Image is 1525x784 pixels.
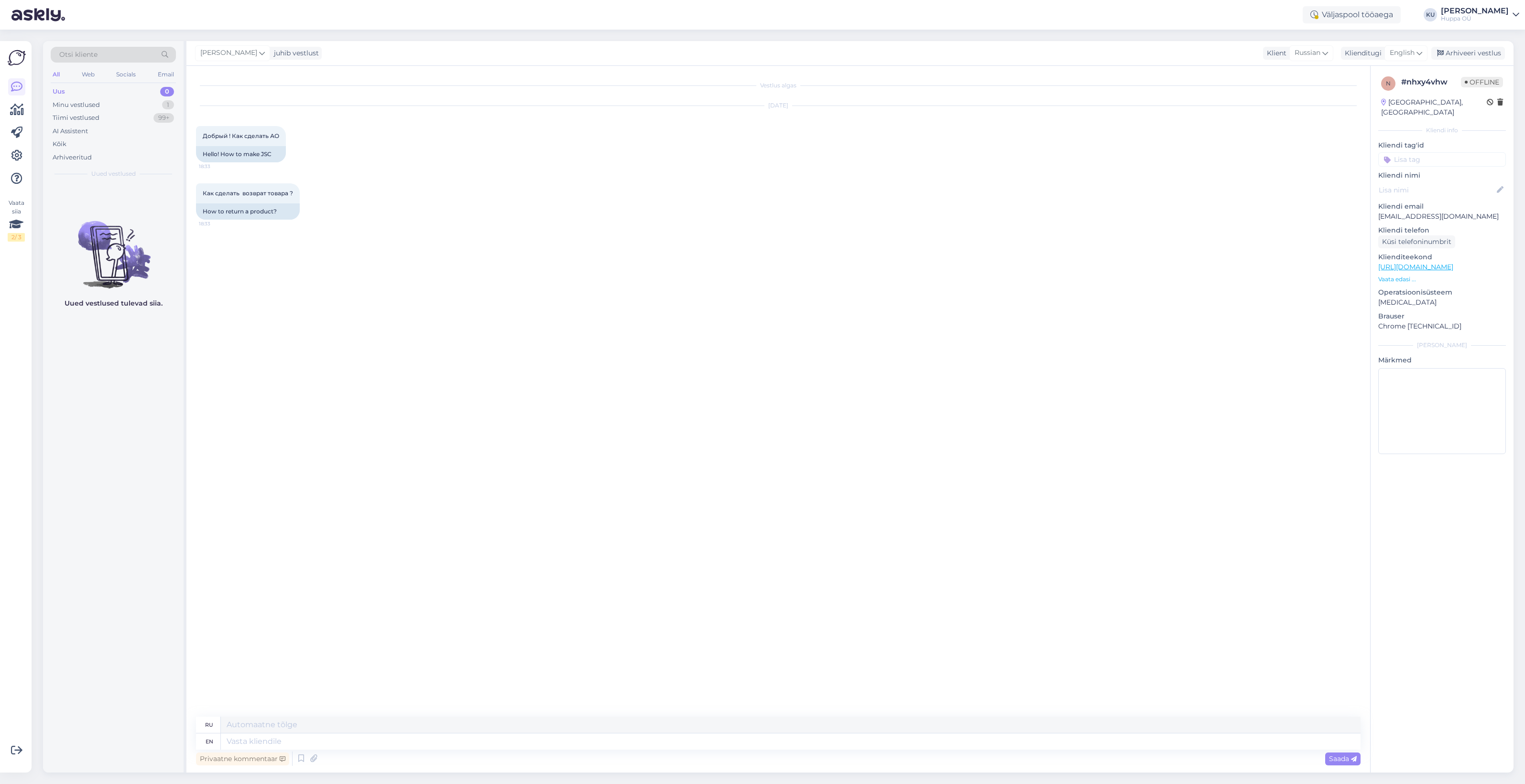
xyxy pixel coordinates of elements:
[162,100,174,110] div: 1
[196,752,289,765] div: Privaatne kommentaar
[1378,170,1506,180] p: Kliendi nimi
[114,68,138,81] div: Socials
[1378,275,1506,284] p: Vaata edasi ...
[199,220,235,227] span: 18:33
[1379,185,1495,195] input: Lisa nimi
[43,204,184,290] img: No chats
[1263,48,1286,58] div: Klient
[1378,297,1506,307] p: [MEDICAL_DATA]
[1378,252,1506,262] p: Klienditeekond
[91,170,136,178] span: Uued vestlused
[1441,15,1509,22] div: Huppa OÜ
[1378,225,1506,235] p: Kliendi telefon
[196,146,286,162] div: Hello! How to make JSC
[1390,48,1415,58] span: English
[160,87,174,96] div: 0
[65,298,163,308] p: Uued vestlused tulevad siia.
[1431,47,1505,60] div: Arhiveeri vestlus
[200,48,257,58] span: [PERSON_NAME]
[53,100,100,110] div: Minu vestlused
[53,139,66,149] div: Kõik
[8,49,26,67] img: Askly Logo
[1461,77,1503,87] span: Offline
[1303,6,1401,23] div: Väljaspool tööaega
[1381,97,1487,117] div: [GEOGRAPHIC_DATA], [GEOGRAPHIC_DATA]
[153,113,174,123] div: 99+
[203,190,293,197] span: Как сделать возврат товара ?
[196,203,300,220] div: How to return a product?
[53,113,99,123] div: Tiimi vestlused
[1378,355,1506,365] p: Märkmed
[53,127,88,136] div: AI Assistent
[1441,7,1509,15] div: [PERSON_NAME]
[1378,140,1506,150] p: Kliendi tag'id
[1401,76,1461,88] div: # nhxy4vhw
[205,717,213,733] div: ru
[1378,311,1506,321] p: Brauser
[1378,235,1455,248] div: Küsi telefoninumbrit
[59,50,98,60] span: Otsi kliente
[1295,48,1320,58] span: Russian
[1378,287,1506,297] p: Operatsioonisüsteem
[1329,754,1357,763] span: Saada
[80,68,97,81] div: Web
[199,163,235,170] span: 18:33
[8,199,25,242] div: Vaata siia
[196,81,1361,90] div: Vestlus algas
[53,87,65,96] div: Uus
[196,101,1361,110] div: [DATE]
[1424,8,1437,21] div: KU
[51,68,62,81] div: All
[1378,321,1506,331] p: Chrome [TECHNICAL_ID]
[1441,7,1519,22] a: [PERSON_NAME]Huppa OÜ
[1378,212,1506,222] p: [EMAIL_ADDRESS][DOMAIN_NAME]
[1378,201,1506,212] p: Kliendi email
[1378,263,1453,271] a: [URL][DOMAIN_NAME]
[53,153,92,162] div: Arhiveeritud
[8,233,25,242] div: 2 / 3
[1386,80,1391,87] span: n
[1378,126,1506,135] div: Kliendi info
[270,48,319,58] div: juhib vestlust
[1378,341,1506,350] div: [PERSON_NAME]
[203,132,279,139] span: Добрый ! Как сделать АО
[1341,48,1382,58] div: Klienditugi
[1378,152,1506,167] input: Lisa tag
[156,68,176,81] div: Email
[206,733,213,750] div: en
